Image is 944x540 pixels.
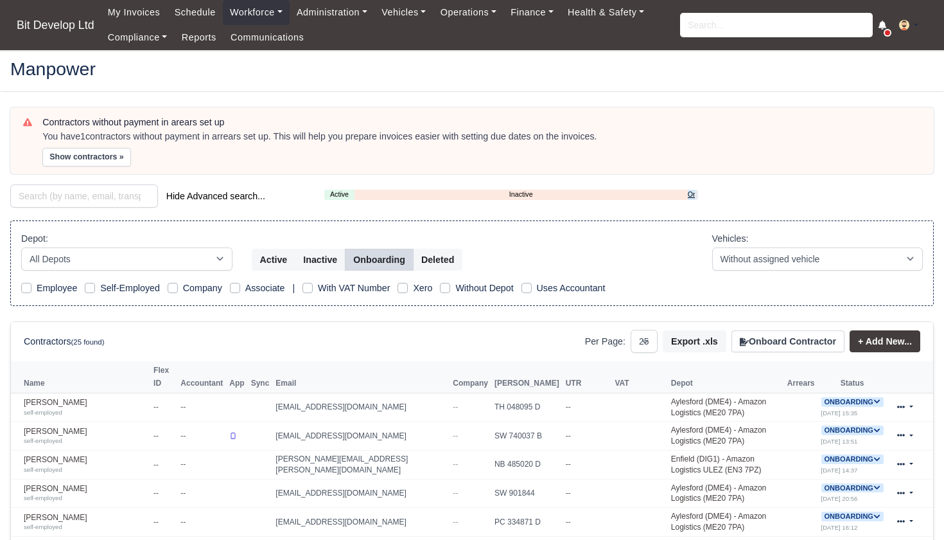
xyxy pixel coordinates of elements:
label: Uses Accountant [537,281,606,296]
a: Onboarding [821,397,884,406]
button: Export .xls [663,330,726,352]
td: -- [563,508,612,537]
h2: Manpower [10,60,934,78]
label: Employee [37,281,77,296]
label: Vehicles: [712,231,749,246]
td: -- [177,508,226,537]
div: You have contractors without payment in arrears set up. This will help you prepare invoices easie... [42,130,921,143]
th: Flex ID [150,361,177,393]
a: Compliance [101,25,175,50]
td: -- [563,479,612,508]
th: Arrears [784,361,818,393]
a: Reports [175,25,223,50]
small: self-employed [24,437,62,444]
td: -- [150,508,177,537]
a: Onboarding [688,189,695,200]
th: Status [818,361,887,393]
iframe: Chat Widget [880,478,944,540]
td: -- [177,422,226,451]
span: -- [453,460,458,469]
a: [PERSON_NAME] self-employed [24,513,147,532]
span: -- [453,517,458,526]
a: Aylesford (DME4) - Amazon Logistics (ME20 7PA) [671,483,767,503]
div: Manpower [1,50,943,91]
td: -- [150,479,177,508]
label: Depot: [21,231,48,246]
small: self-employed [24,494,62,501]
small: self-employed [24,466,62,473]
small: [DATE] 14:37 [821,467,858,474]
td: -- [150,393,177,422]
td: -- [150,451,177,480]
td: -- [177,393,226,422]
a: Onboarding [821,455,884,464]
button: Onboard Contractor [731,330,844,352]
a: Aylesford (DME4) - Amazon Logistics (ME20 7PA) [671,397,767,417]
th: Sync [248,361,273,393]
td: -- [563,393,612,422]
td: [EMAIL_ADDRESS][DOMAIN_NAME] [272,422,450,451]
a: [PERSON_NAME] self-employed [24,455,147,474]
button: Hide Advanced search... [158,185,274,207]
label: Self-Employed [100,281,160,296]
th: Accountant [177,361,226,393]
a: Onboarding [821,483,884,492]
a: Communications [223,25,311,50]
a: [PERSON_NAME] self-employed [24,427,147,446]
td: SW 901844 [491,479,563,508]
strong: 1 [80,131,85,141]
td: SW 740037 B [491,422,563,451]
th: Email [272,361,450,393]
input: Search... [680,13,873,37]
td: -- [563,451,612,480]
td: NB 485020 D [491,451,563,480]
a: Inactive [354,189,688,200]
label: Xero [413,281,432,296]
label: Without Depot [455,281,513,296]
button: Active [252,249,296,271]
span: Onboarding [821,426,884,435]
td: [EMAIL_ADDRESS][DOMAIN_NAME] [272,508,450,537]
small: [DATE] 13:51 [821,438,858,445]
small: self-employed [24,523,62,530]
label: Per Page: [585,334,625,349]
small: [DATE] 16:12 [821,524,858,531]
th: Company [450,361,491,393]
td: -- [563,422,612,451]
span: | [292,283,295,293]
small: self-employed [24,409,62,416]
td: TH 048095 D [491,393,563,422]
th: [PERSON_NAME] [491,361,563,393]
span: Onboarding [821,397,884,407]
small: (25 found) [71,338,105,346]
th: VAT [611,361,667,393]
label: Associate [245,281,285,296]
td: -- [177,479,226,508]
small: [DATE] 20:56 [821,495,858,502]
td: PC 334871 D [491,508,563,537]
span: -- [453,402,458,411]
h6: Contractors without payment in arears set up [42,117,921,128]
a: + Add New... [850,330,920,352]
td: [EMAIL_ADDRESS][DOMAIN_NAME] [272,393,450,422]
label: Company [183,281,222,296]
button: Deleted [413,249,462,271]
a: Enfield (DIG1) - Amazon Logistics ULEZ (EN3 7PZ) [671,455,762,474]
a: Onboarding [821,512,884,521]
a: Bit Develop Ltd [10,13,101,38]
small: [DATE] 15:35 [821,410,858,417]
span: Bit Develop Ltd [10,12,101,38]
button: Onboarding [345,249,414,271]
td: [EMAIL_ADDRESS][DOMAIN_NAME] [272,479,450,508]
a: Active [324,189,354,200]
input: Search (by name, email, transporter id) ... [10,184,158,208]
a: Aylesford (DME4) - Amazon Logistics (ME20 7PA) [671,512,767,532]
button: Inactive [295,249,345,271]
span: -- [453,489,458,498]
th: UTR [563,361,612,393]
td: -- [150,422,177,451]
th: App [226,361,247,393]
td: -- [177,451,226,480]
span: Onboarding [821,455,884,464]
